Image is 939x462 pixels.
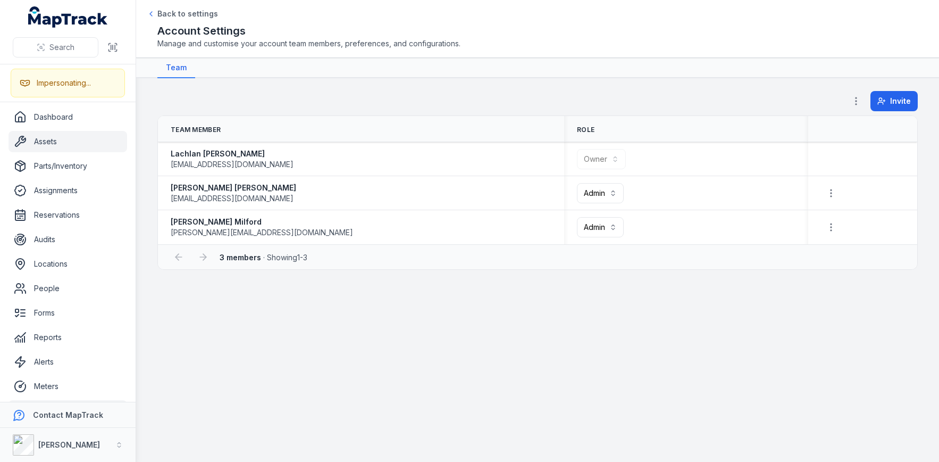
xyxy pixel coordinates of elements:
[9,278,127,299] a: People
[157,23,918,38] h2: Account Settings
[37,78,91,88] div: Impersonating...
[171,217,353,227] strong: [PERSON_NAME] Milford
[147,9,218,19] a: Back to settings
[171,193,294,204] span: [EMAIL_ADDRESS][DOMAIN_NAME]
[171,126,221,134] span: Team Member
[577,183,624,203] button: Admin
[9,327,127,348] a: Reports
[9,229,127,250] a: Audits
[33,410,103,419] strong: Contact MapTrack
[9,302,127,324] a: Forms
[157,58,195,78] a: Team
[577,126,594,134] span: Role
[157,9,218,19] span: Back to settings
[157,38,918,49] span: Manage and customise your account team members, preferences, and configurations.
[9,376,127,397] a: Meters
[9,253,127,275] a: Locations
[28,6,108,28] a: MapTrack
[9,400,127,422] a: Settings
[171,227,353,238] span: [PERSON_NAME][EMAIL_ADDRESS][DOMAIN_NAME]
[13,37,98,57] button: Search
[220,253,261,262] strong: 3 members
[870,91,918,111] button: Invite
[9,131,127,152] a: Assets
[9,106,127,128] a: Dashboard
[9,155,127,177] a: Parts/Inventory
[9,351,127,373] a: Alerts
[171,159,294,170] span: [EMAIL_ADDRESS][DOMAIN_NAME]
[9,180,127,201] a: Assignments
[38,440,100,449] strong: [PERSON_NAME]
[220,253,307,262] span: · Showing 1 - 3
[577,217,624,237] button: Admin
[171,148,294,159] strong: Lachlan [PERSON_NAME]
[9,204,127,226] a: Reservations
[49,42,74,53] span: Search
[890,96,911,106] span: Invite
[171,183,296,193] strong: [PERSON_NAME] [PERSON_NAME]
